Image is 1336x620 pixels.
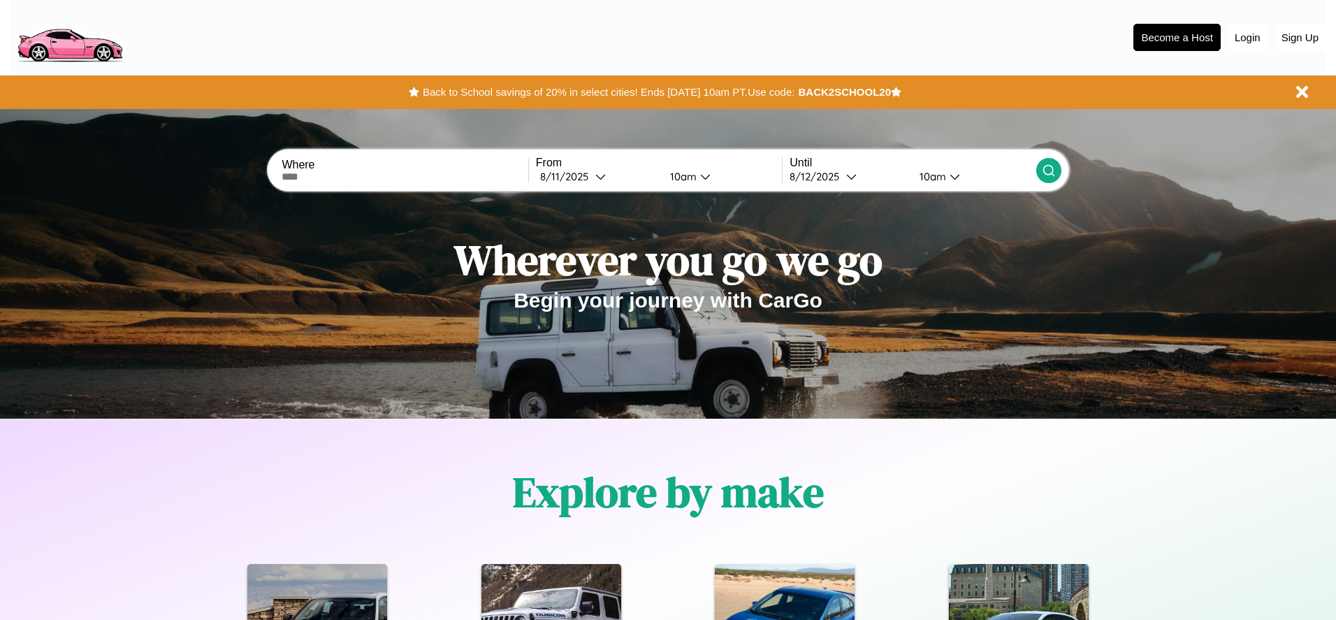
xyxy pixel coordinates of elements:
button: Back to School savings of 20% in select cities! Ends [DATE] 10am PT.Use code: [419,82,798,102]
div: 8 / 12 / 2025 [790,170,846,183]
button: 10am [659,169,782,184]
button: 10am [908,169,1036,184]
div: 8 / 11 / 2025 [540,170,595,183]
div: 10am [913,170,950,183]
button: 8/11/2025 [536,169,659,184]
b: BACK2SCHOOL20 [798,86,891,98]
h1: Explore by make [513,463,824,521]
button: Become a Host [1133,24,1221,51]
label: Until [790,157,1036,169]
label: Where [282,159,528,171]
img: logo [10,7,129,66]
div: 10am [663,170,700,183]
label: From [536,157,782,169]
button: Sign Up [1275,24,1326,50]
button: Login [1228,24,1268,50]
